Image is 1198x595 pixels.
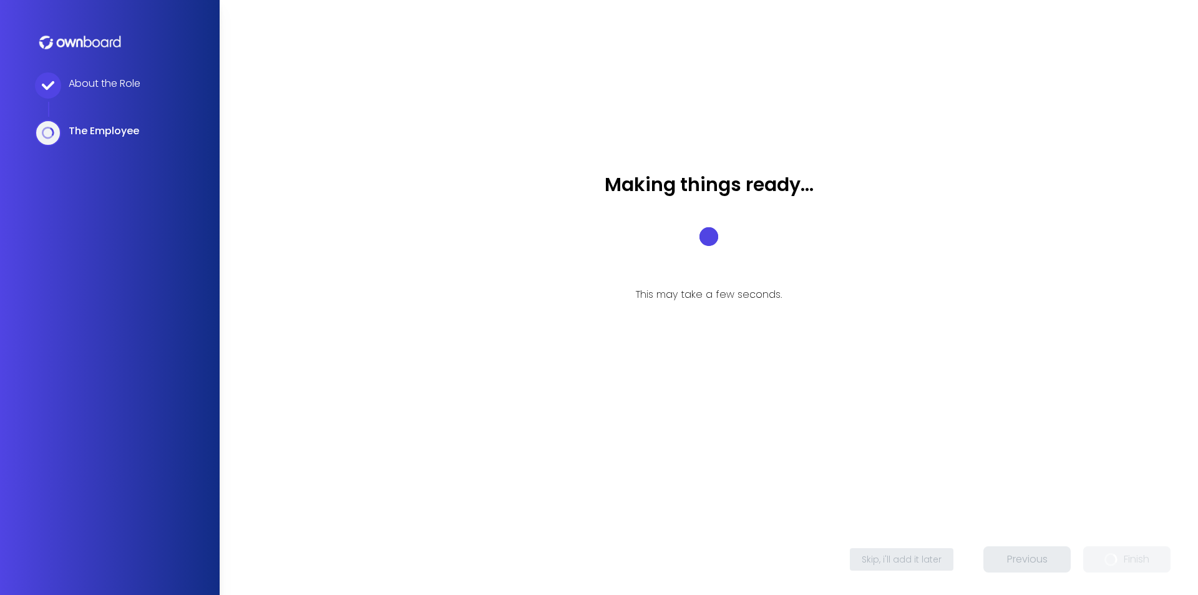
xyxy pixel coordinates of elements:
div: About the Role [69,76,140,92]
img: Ownboard logo [35,35,125,50]
button: About the Role [35,72,140,117]
p: This may take a few seconds. [636,287,782,302]
button: The Employee [35,120,139,164]
h1: Making things ready... [605,174,814,196]
div: The Employee [69,124,139,139]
